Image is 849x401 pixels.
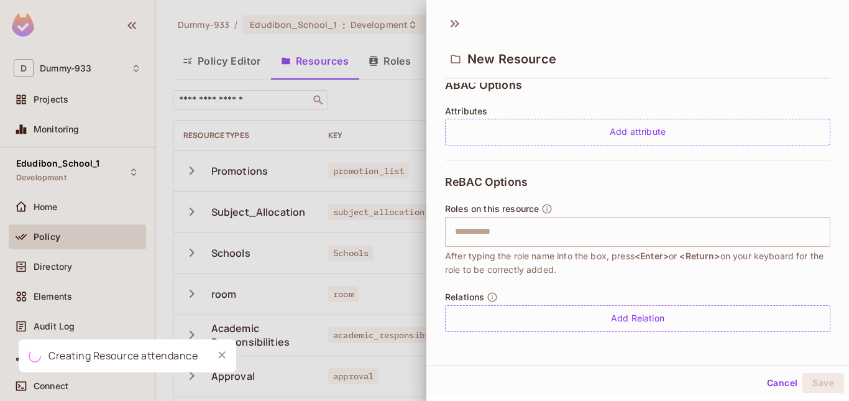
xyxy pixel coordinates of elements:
button: Cancel [762,373,802,393]
span: New Resource [467,52,556,67]
div: Add attribute [445,119,830,145]
span: Relations [445,292,484,302]
button: Close [213,346,231,364]
span: Attributes [445,106,488,116]
span: ABAC Options [445,79,522,91]
span: After typing the role name into the box, press or on your keyboard for the role to be correctly a... [445,249,830,277]
span: Roles on this resource [445,204,539,214]
button: Save [802,373,844,393]
div: Creating Resource attendance [48,348,198,364]
span: ReBAC Options [445,176,528,188]
span: <Enter> [635,251,669,261]
div: Add Relation [445,305,830,332]
span: <Return> [679,251,720,261]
